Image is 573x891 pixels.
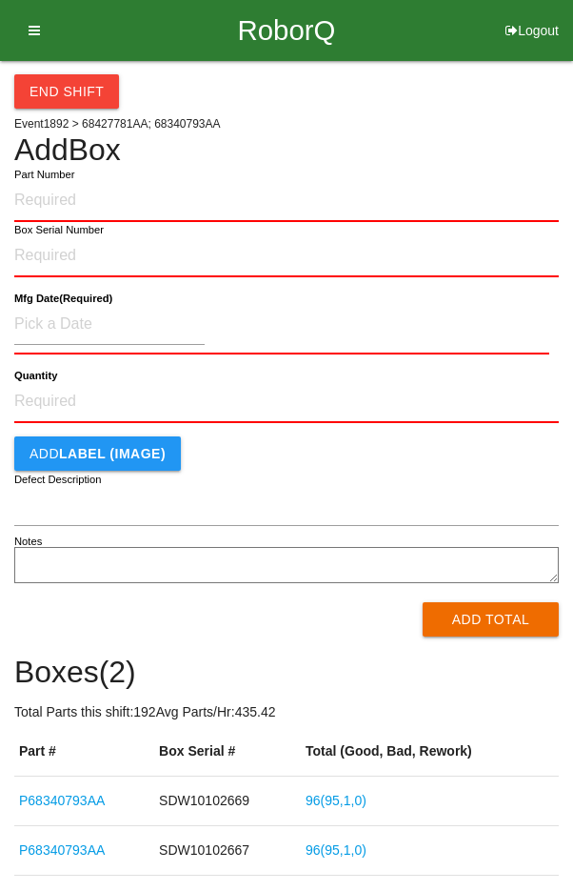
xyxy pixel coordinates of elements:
label: Notes [14,534,42,550]
td: SDW10102667 [154,826,301,876]
td: SDW10102669 [154,777,301,826]
button: Add Total [423,602,559,637]
a: 96(95,1,0) [306,793,366,808]
a: P68340793AA [19,793,105,808]
h4: Add Box [14,133,559,167]
label: Box Serial Number [14,222,104,238]
input: Required [14,235,559,277]
input: Pick a Date [14,304,205,345]
b: Quantity [14,370,57,382]
span: Event 1892 > 68427781AA; 68340793AA [14,117,221,131]
b: LABEL (IMAGE) [59,446,166,461]
button: End Shift [14,74,119,109]
b: Mfg Date (Required) [14,293,112,305]
a: P68340793AA [19,842,105,858]
label: Defect Description [14,472,102,488]
input: Required [14,180,559,222]
p: Total Parts this shift: 192 Avg Parts/Hr: 435.42 [14,702,559,722]
th: Part # [14,727,154,777]
a: 96(95,1,0) [306,842,366,858]
input: Required [14,381,559,423]
th: Box Serial # [154,727,301,777]
th: Total (Good, Bad, Rework) [301,727,559,777]
label: Part Number [14,167,74,183]
h4: Boxes ( 2 ) [14,656,559,689]
button: AddLABEL (IMAGE) [14,436,181,471]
